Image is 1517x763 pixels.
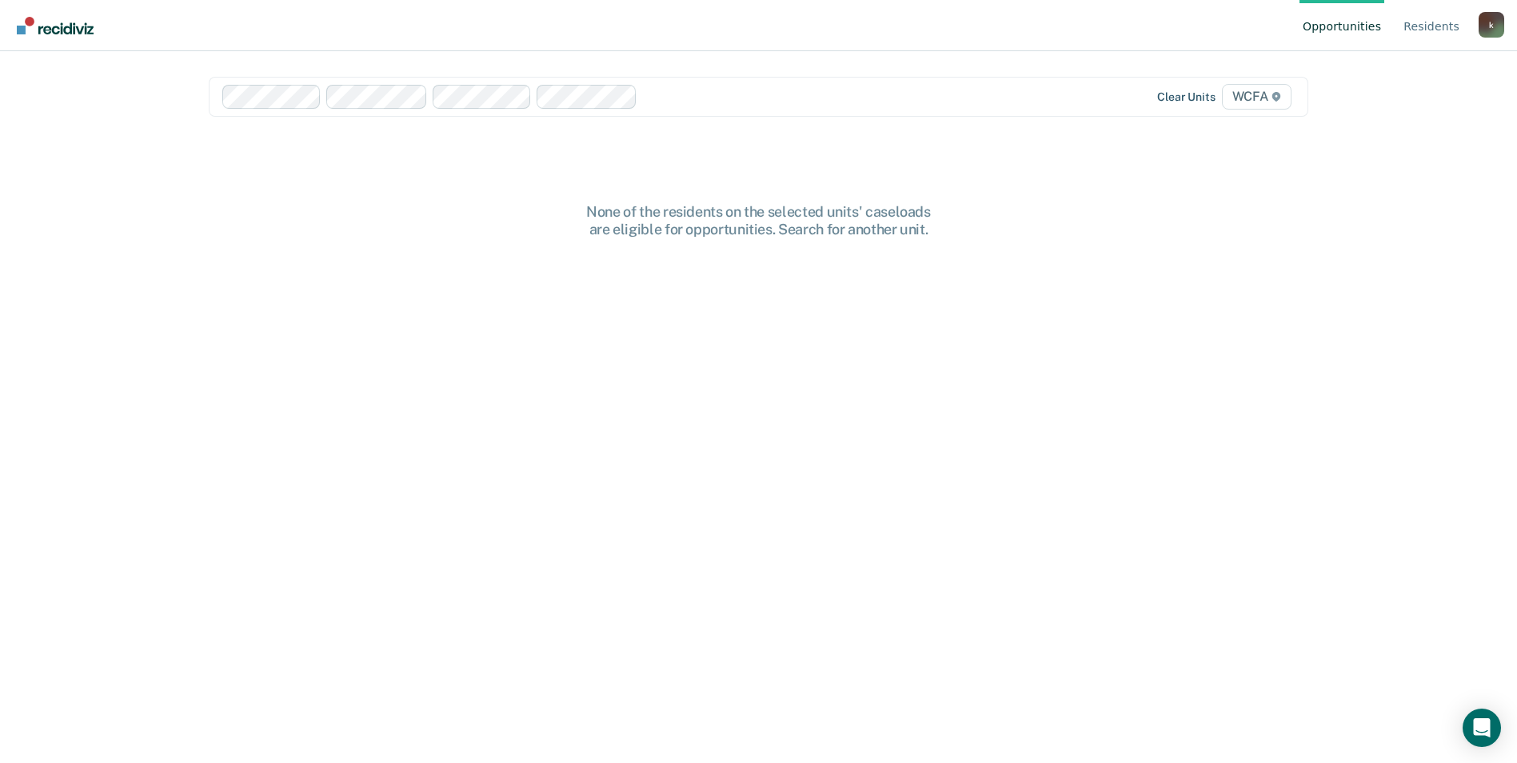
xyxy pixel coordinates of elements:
[1479,12,1504,38] button: Profile dropdown button
[1479,12,1504,38] div: k
[1157,90,1216,104] div: Clear units
[1463,709,1501,747] div: Open Intercom Messenger
[17,17,94,34] img: Recidiviz
[1222,84,1291,110] span: WCFA
[503,203,1015,238] div: None of the residents on the selected units' caseloads are eligible for opportunities. Search for...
